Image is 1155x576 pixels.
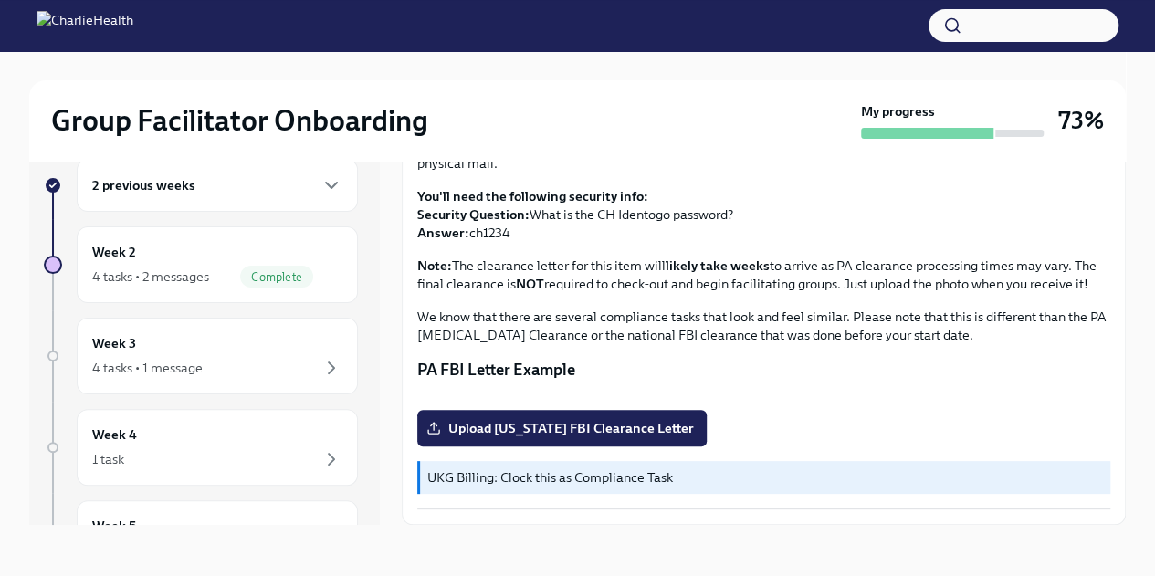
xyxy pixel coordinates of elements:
img: CharlieHealth [37,11,133,40]
span: Upload [US_STATE] FBI Clearance Letter [430,419,694,437]
strong: Answer: [417,225,469,241]
h6: Week 2 [92,242,136,262]
p: What is the CH Identogo password? ch1234 [417,187,1110,242]
p: The clearance letter for this item will to arrive as PA clearance processing times may vary. The ... [417,257,1110,293]
strong: My progress [861,102,935,120]
div: 4 tasks • 2 messages [92,267,209,286]
strong: likely take weeks [666,257,770,274]
div: 1 task [92,450,124,468]
a: Week 41 task [44,409,358,486]
p: We know that there are several compliance tasks that look and feel similar. Please note that this... [417,308,1110,344]
h6: Week 4 [92,424,137,445]
div: 4 tasks • 1 message [92,359,203,377]
label: Upload [US_STATE] FBI Clearance Letter [417,410,707,446]
h6: 2 previous weeks [92,175,195,195]
div: 2 previous weeks [77,159,358,212]
strong: Security Question: [417,206,530,223]
strong: NOT [516,276,544,292]
strong: You'll need the following security info: [417,188,648,204]
h2: Group Facilitator Onboarding [51,102,428,139]
span: Complete [240,270,313,284]
a: Week 24 tasks • 2 messagesComplete [44,226,358,303]
p: PA FBI Letter Example [417,359,1110,381]
h3: 73% [1058,104,1104,137]
h6: Week 5 [92,516,136,536]
p: UKG Billing: Clock this as Compliance Task [427,468,1103,487]
strong: Note: [417,257,452,274]
a: Week 34 tasks • 1 message [44,318,358,394]
h6: Week 3 [92,333,136,353]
